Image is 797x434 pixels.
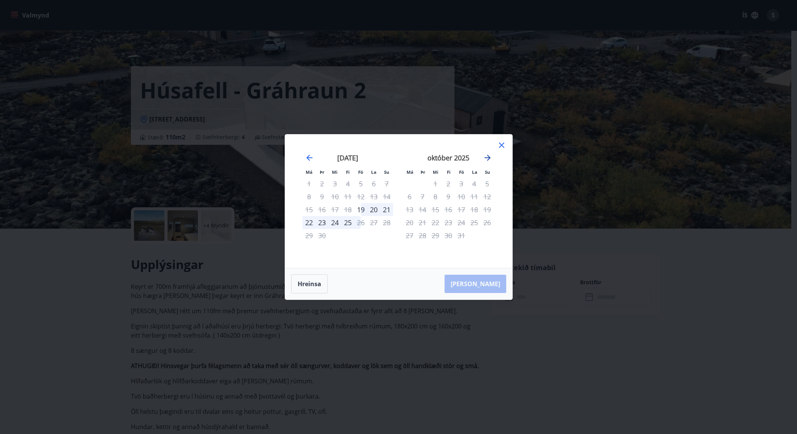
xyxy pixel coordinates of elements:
[320,169,324,175] small: Þr
[358,169,363,175] small: Fö
[380,203,393,216] div: 21
[354,216,367,229] div: Aðeins útritun í boði
[291,274,328,293] button: Hreinsa
[380,177,393,190] td: Not available. sunnudagur, 7. september 2025
[316,216,328,229] td: Choose þriðjudagur, 23. september 2025 as your check-in date. It’s available.
[481,177,494,190] td: Not available. sunnudagur, 5. október 2025
[442,229,455,242] td: Not available. fimmtudagur, 30. október 2025
[429,190,442,203] td: Not available. miðvikudagur, 8. október 2025
[455,177,468,190] td: Not available. föstudagur, 3. október 2025
[354,177,367,190] td: Not available. föstudagur, 5. september 2025
[421,169,425,175] small: Þr
[294,144,503,259] div: Calendar
[328,177,341,190] td: Not available. miðvikudagur, 3. september 2025
[455,203,468,216] td: Not available. föstudagur, 17. október 2025
[442,216,455,229] td: Not available. fimmtudagur, 23. október 2025
[316,177,328,190] td: Not available. þriðjudagur, 2. september 2025
[403,229,416,242] td: Not available. mánudagur, 27. október 2025
[427,153,469,162] strong: október 2025
[367,190,380,203] td: Not available. laugardagur, 13. september 2025
[416,216,429,229] td: Not available. þriðjudagur, 21. október 2025
[380,216,393,229] td: Not available. sunnudagur, 28. september 2025
[354,203,367,216] div: Aðeins innritun í boði
[316,216,328,229] div: 23
[416,203,429,216] td: Not available. þriðjudagur, 14. október 2025
[442,177,455,190] td: Not available. fimmtudagur, 2. október 2025
[354,203,367,216] td: Choose föstudagur, 19. september 2025 as your check-in date. It’s available.
[468,203,481,216] td: Not available. laugardagur, 18. október 2025
[306,169,312,175] small: Má
[341,216,354,229] div: 25
[328,203,341,216] td: Not available. miðvikudagur, 17. september 2025
[429,177,442,190] td: Not available. miðvikudagur, 1. október 2025
[303,190,316,203] td: Not available. mánudagur, 8. september 2025
[455,229,468,242] td: Not available. föstudagur, 31. október 2025
[305,153,314,162] div: Move backward to switch to the previous month.
[337,153,358,162] strong: [DATE]
[354,216,367,229] td: Not available. föstudagur, 26. september 2025
[403,216,416,229] td: Not available. mánudagur, 20. október 2025
[481,203,494,216] td: Not available. sunnudagur, 19. október 2025
[328,216,341,229] div: 24
[354,190,367,203] td: Not available. föstudagur, 12. september 2025
[429,229,442,242] td: Not available. miðvikudagur, 29. október 2025
[380,190,393,203] td: Not available. sunnudagur, 14. september 2025
[332,169,338,175] small: Mi
[403,203,416,216] td: Not available. mánudagur, 13. október 2025
[328,190,341,203] td: Not available. miðvikudagur, 10. september 2025
[303,216,316,229] td: Choose mánudagur, 22. september 2025 as your check-in date. It’s available.
[346,169,350,175] small: Fi
[403,190,416,203] td: Not available. mánudagur, 6. október 2025
[367,216,380,229] td: Not available. laugardagur, 27. september 2025
[406,169,413,175] small: Má
[341,177,354,190] td: Not available. fimmtudagur, 4. september 2025
[433,169,438,175] small: Mi
[455,190,468,203] td: Not available. föstudagur, 10. október 2025
[416,229,429,242] td: Not available. þriðjudagur, 28. október 2025
[429,216,442,229] td: Not available. miðvikudagur, 22. október 2025
[459,169,464,175] small: Fö
[442,203,455,216] td: Not available. fimmtudagur, 16. október 2025
[303,177,316,190] td: Not available. mánudagur, 1. september 2025
[341,190,354,203] td: Not available. fimmtudagur, 11. september 2025
[303,203,316,216] td: Not available. mánudagur, 15. september 2025
[303,216,316,229] div: 22
[468,177,481,190] td: Not available. laugardagur, 4. október 2025
[384,169,389,175] small: Su
[341,203,354,216] td: Not available. fimmtudagur, 18. september 2025
[367,177,380,190] td: Not available. laugardagur, 6. september 2025
[481,190,494,203] td: Not available. sunnudagur, 12. október 2025
[316,229,328,242] td: Not available. þriðjudagur, 30. september 2025
[328,216,341,229] td: Choose miðvikudagur, 24. september 2025 as your check-in date. It’s available.
[481,216,494,229] td: Not available. sunnudagur, 26. október 2025
[455,216,468,229] td: Not available. föstudagur, 24. október 2025
[468,190,481,203] td: Not available. laugardagur, 11. október 2025
[316,203,328,216] td: Not available. þriðjudagur, 16. september 2025
[416,190,429,203] td: Not available. þriðjudagur, 7. október 2025
[316,190,328,203] td: Not available. þriðjudagur, 9. september 2025
[367,203,380,216] td: Choose laugardagur, 20. september 2025 as your check-in date. It’s available.
[371,169,376,175] small: La
[483,153,492,162] div: Move forward to switch to the next month.
[472,169,477,175] small: La
[341,216,354,229] td: Choose fimmtudagur, 25. september 2025 as your check-in date. It’s available.
[429,203,442,216] td: Not available. miðvikudagur, 15. október 2025
[468,216,481,229] td: Not available. laugardagur, 25. október 2025
[485,169,490,175] small: Su
[367,203,380,216] div: 20
[442,190,455,203] td: Not available. fimmtudagur, 9. október 2025
[380,203,393,216] td: Choose sunnudagur, 21. september 2025 as your check-in date. It’s available.
[303,229,316,242] td: Not available. mánudagur, 29. september 2025
[447,169,451,175] small: Fi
